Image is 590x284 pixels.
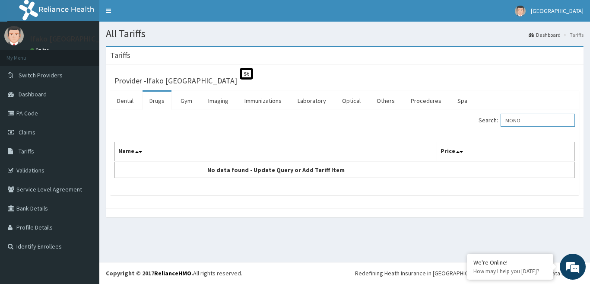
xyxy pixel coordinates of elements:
[114,77,237,85] h3: Provider - Ifako [GEOGRAPHIC_DATA]
[30,35,121,43] p: Ifako [GEOGRAPHIC_DATA]
[16,43,35,65] img: d_794563401_company_1708531726252_794563401
[450,92,474,110] a: Spa
[154,269,191,277] a: RelianceHMO
[238,92,289,110] a: Immunizations
[110,51,130,59] h3: Tariffs
[106,28,584,39] h1: All Tariffs
[106,269,193,277] strong: Copyright © 2017 .
[404,92,448,110] a: Procedures
[240,68,253,80] span: St
[143,92,171,110] a: Drugs
[201,92,235,110] a: Imaging
[437,142,575,162] th: Price
[19,90,47,98] span: Dashboard
[473,258,547,266] div: We're Online!
[4,26,24,45] img: User Image
[99,262,590,284] footer: All rights reserved.
[473,268,547,275] p: How may I help you today?
[291,92,333,110] a: Laboratory
[19,71,63,79] span: Switch Providers
[355,269,584,278] div: Redefining Heath Insurance in [GEOGRAPHIC_DATA] using Telemedicine and Data Science!
[19,128,35,136] span: Claims
[115,162,437,178] td: No data found - Update Query or Add Tariff Item
[142,4,162,25] div: Minimize live chat window
[531,7,584,15] span: [GEOGRAPHIC_DATA]
[174,92,199,110] a: Gym
[479,114,575,127] label: Search:
[515,6,526,16] img: User Image
[370,92,402,110] a: Others
[115,142,437,162] th: Name
[561,31,584,38] li: Tariffs
[19,147,34,155] span: Tariffs
[335,92,368,110] a: Optical
[4,191,165,221] textarea: Type your message and hit 'Enter'
[30,47,51,53] a: Online
[529,31,561,38] a: Dashboard
[110,92,140,110] a: Dental
[501,114,575,127] input: Search:
[45,48,145,60] div: Chat with us now
[50,86,119,173] span: We're online!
